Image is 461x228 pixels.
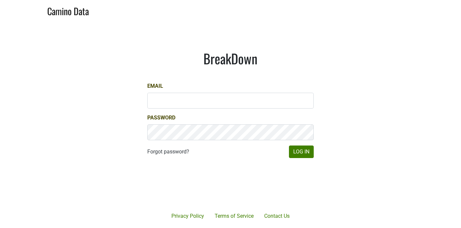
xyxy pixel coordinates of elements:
[166,210,209,223] a: Privacy Policy
[289,146,314,158] button: Log In
[259,210,295,223] a: Contact Us
[47,3,89,18] a: Camino Data
[147,114,175,122] label: Password
[147,82,163,90] label: Email
[147,148,189,156] a: Forgot password?
[209,210,259,223] a: Terms of Service
[147,50,314,66] h1: BreakDown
